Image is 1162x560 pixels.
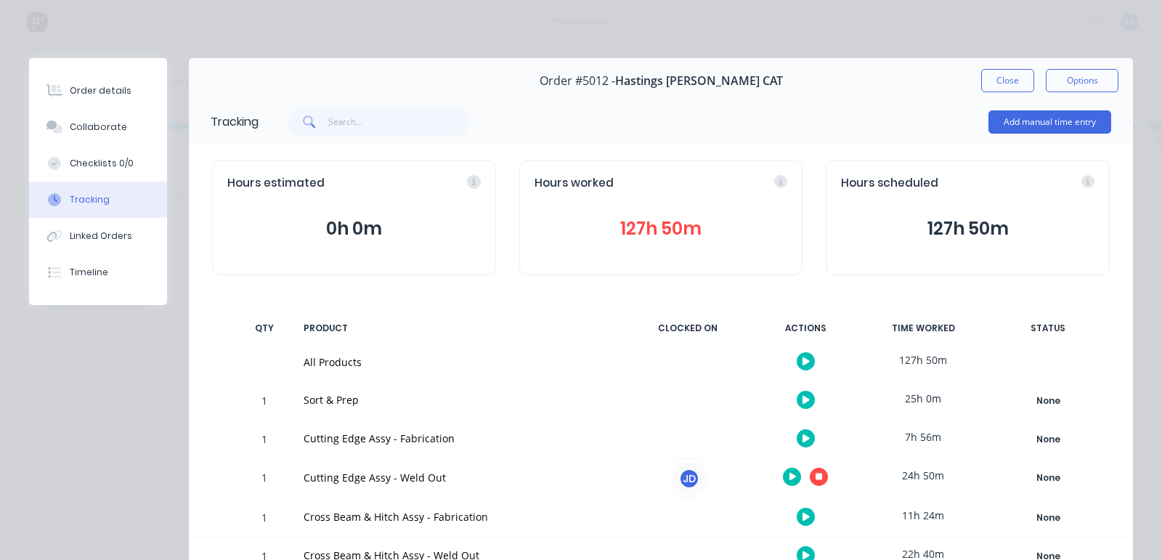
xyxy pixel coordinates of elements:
div: CLOCKED ON [633,313,742,344]
div: 11h 24m [869,499,978,532]
button: Add manual time entry [988,110,1111,134]
div: All Products [304,354,616,370]
div: 7h 56m [869,421,978,453]
div: Tracking [70,193,110,206]
button: 127h 50m [535,215,788,243]
div: 127h 50m [869,344,978,376]
button: Order details [29,73,167,109]
div: STATUS [986,313,1110,344]
div: JD [678,468,700,490]
div: ACTIONS [751,313,860,344]
button: Checklists 0/0 [29,145,167,182]
div: 1 [243,501,286,537]
span: Hours worked [535,175,614,192]
div: 1 [243,461,286,498]
button: None [995,508,1101,528]
div: 1 [243,384,286,420]
button: 0h 0m [227,215,481,243]
span: Hours estimated [227,175,325,192]
span: Hours scheduled [841,175,938,192]
div: Cutting Edge Assy - Weld Out [304,470,616,485]
div: PRODUCT [295,313,625,344]
div: Cutting Edge Assy - Fabrication [304,431,616,446]
button: Collaborate [29,109,167,145]
span: Hastings [PERSON_NAME] CAT [615,74,783,88]
div: Order details [70,84,131,97]
div: Checklists 0/0 [70,157,134,170]
div: QTY [243,313,286,344]
div: 1 [243,423,286,458]
button: Tracking [29,182,167,218]
button: Linked Orders [29,218,167,254]
div: None [996,508,1100,527]
div: None [996,468,1100,487]
input: Search... [328,107,470,137]
div: Timeline [70,266,108,279]
div: Sort & Prep [304,392,616,407]
button: Options [1046,69,1118,92]
div: Cross Beam & Hitch Assy - Fabrication [304,509,616,524]
button: None [995,391,1101,411]
span: Order #5012 - [540,74,615,88]
div: None [996,430,1100,449]
button: None [995,429,1101,450]
div: Collaborate [70,121,127,134]
div: 24h 50m [869,459,978,492]
button: None [995,468,1101,488]
div: TIME WORKED [869,313,978,344]
div: 25h 0m [869,382,978,415]
button: Close [981,69,1034,92]
div: Tracking [211,113,259,131]
button: 127h 50m [841,215,1094,243]
button: Timeline [29,254,167,291]
div: None [996,391,1100,410]
div: Linked Orders [70,230,132,243]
